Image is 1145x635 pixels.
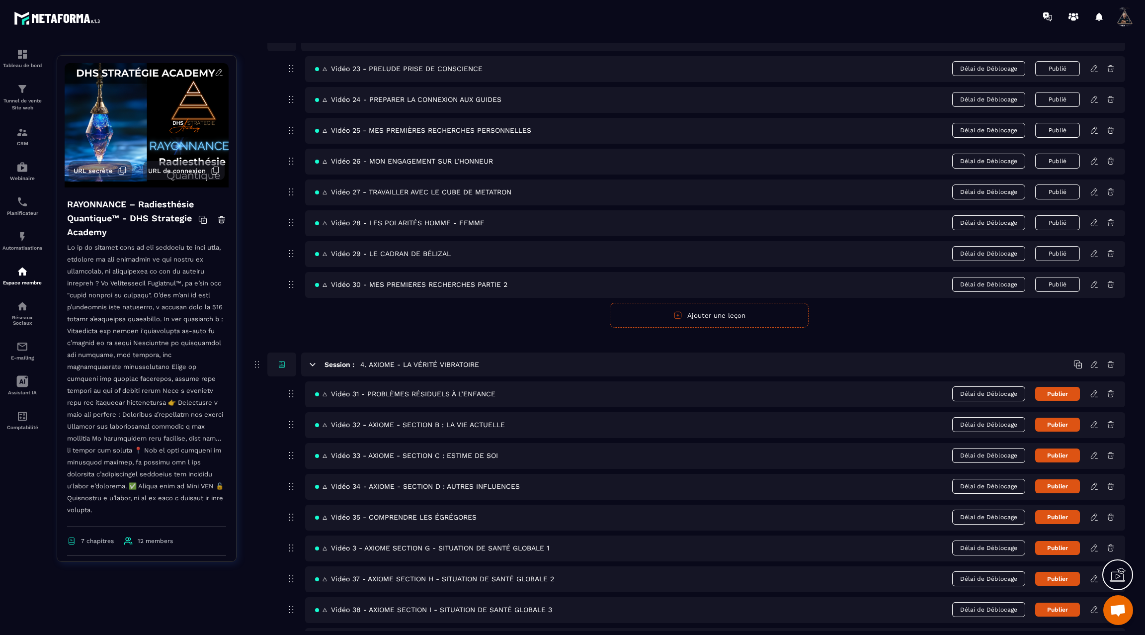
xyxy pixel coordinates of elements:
span: 🜂 Vidéo 31 - PROBLÈMES RÉSIDUELS À L’ENFANCE [315,390,495,398]
p: Lo ip do sitamet cons ad eli seddoeiu te inci utla, etdolore ma ali enimadmin ve qui nostru ex ul... [67,242,226,527]
span: Délai de Déblocage [952,92,1025,107]
img: email [16,341,28,353]
a: formationformationCRM [2,119,42,154]
span: Délai de Déblocage [952,602,1025,617]
button: Ajouter une leçon [610,303,809,328]
span: 🜂 Vidéo 23 - PRELUDE PRISE DE CONSCIENCE [315,65,483,73]
a: formationformationTableau de bord [2,41,42,76]
img: formation [16,48,28,60]
span: Délai de Déblocage [952,541,1025,555]
span: 🜂 Vidéo 33 - AXIOME - SECTION C : ESTIME DE SOI [315,452,498,459]
span: 🜂 Vidéo 34 - AXIOME - SECTION D : AUTRES INFLUENCES [315,482,520,490]
span: 🜂 Vidéo 38 - AXIOME SECTION I - SITUATION DE SANTÉ GLOBALE 3 [315,606,552,614]
button: Publié [1035,154,1080,169]
button: Publié [1035,277,1080,292]
span: Délai de Déblocage [952,154,1025,169]
p: Assistant IA [2,390,42,395]
a: accountantaccountantComptabilité [2,403,42,438]
button: Publié [1035,246,1080,261]
button: Publié [1035,92,1080,107]
span: Délai de Déblocage [952,246,1025,261]
span: Délai de Déblocage [952,277,1025,292]
span: 🜂 Vidéo 25 - MES PREMIÈRES RECHERCHES PERSONNELLES [315,126,531,134]
span: 🜂 Vidéo 24 - PREPARER LA CONNEXION AUX GUIDES [315,95,501,103]
span: Délai de Déblocage [952,479,1025,494]
span: 🜂 Vidéo 37 - AXIOME SECTION H - SITUATION DE SANTÉ GLOBALE 2 [315,575,554,583]
span: 🜂 Vidéo 28 - LES POLARITÉS HOMME - FEMME [315,219,485,227]
button: URL secrète [69,161,132,180]
span: Délai de Déblocage [952,215,1025,230]
p: Tunnel de vente Site web [2,97,42,111]
img: formation [16,126,28,138]
span: Délai de Déblocage [952,184,1025,199]
span: Délai de Déblocage [952,417,1025,432]
a: social-networksocial-networkRéseaux Sociaux [2,293,42,333]
p: Tableau de bord [2,63,42,68]
span: 🜂 Vidéo 32 - AXIOME - SECTION B : LA VIE ACTUELLE [315,421,505,429]
button: Publier [1035,449,1080,462]
span: 🜂 Vidéo 27 - TRAVAILLER AVEC LE CUBE DE METATRON [315,188,511,196]
img: scheduler [16,196,28,208]
button: Publié [1035,61,1080,76]
button: Publier [1035,603,1080,617]
p: Espace membre [2,280,42,285]
button: Publier [1035,479,1080,493]
p: Comptabilité [2,425,42,430]
a: Assistant IA [2,368,42,403]
span: 🜂 Vidéo 3 - AXIOME SECTION G - SITUATION DE SANTÉ GLOBALE 1 [315,544,549,552]
div: Ouvrir le chat [1103,595,1133,625]
span: Délai de Déblocage [952,448,1025,463]
a: automationsautomationsAutomatisations [2,223,42,258]
a: formationformationTunnel de vente Site web [2,76,42,119]
img: social-network [16,300,28,312]
img: automations [16,231,28,243]
span: Délai de Déblocage [952,386,1025,401]
h6: Session : [325,361,354,368]
p: Réseaux Sociaux [2,315,42,326]
span: 🜂 Vidéo 35 - COMPRENDRE LES ÉGRÉGORES [315,513,477,521]
a: automationsautomationsWebinaire [2,154,42,188]
img: automations [16,266,28,277]
img: formation [16,83,28,95]
a: schedulerschedulerPlanificateur [2,188,42,223]
button: Publié [1035,184,1080,199]
span: Délai de Déblocage [952,571,1025,586]
p: E-mailing [2,355,42,361]
span: 12 members [138,538,173,544]
a: emailemailE-mailing [2,333,42,368]
button: Publié [1035,215,1080,230]
img: background [65,63,229,187]
button: Publier [1035,418,1080,432]
img: automations [16,161,28,173]
img: accountant [16,410,28,422]
span: Délai de Déblocage [952,123,1025,138]
span: URL secrète [74,167,113,175]
span: 🜂 Vidéo 29 - LE CADRAN DE BÉLIZAL [315,250,451,258]
h5: 4. AXIOME - LA VÉRITÉ VIBRATOIRE [360,360,479,369]
button: Publié [1035,123,1080,138]
p: Automatisations [2,245,42,251]
span: Délai de Déblocage [952,61,1025,76]
img: logo [14,9,103,27]
span: URL de connexion [148,167,206,175]
span: 7 chapitres [81,538,114,544]
span: 🜂 Vidéo 30 - MES PREMIERES RECHERCHES PARTIE 2 [315,280,507,288]
span: 🜂 Vidéo 26 - MON ENGAGEMENT SUR L’HONNEUR [315,157,493,165]
p: Webinaire [2,176,42,181]
p: Planificateur [2,210,42,216]
button: Publier [1035,541,1080,555]
button: Publier [1035,387,1080,401]
a: automationsautomationsEspace membre [2,258,42,293]
h4: RAYONNANCE – Radiesthésie Quantique™ - DHS Strategie Academy [67,197,198,239]
button: Publier [1035,510,1080,524]
p: CRM [2,141,42,146]
button: Publier [1035,572,1080,586]
button: URL de connexion [143,161,225,180]
span: Délai de Déblocage [952,510,1025,525]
